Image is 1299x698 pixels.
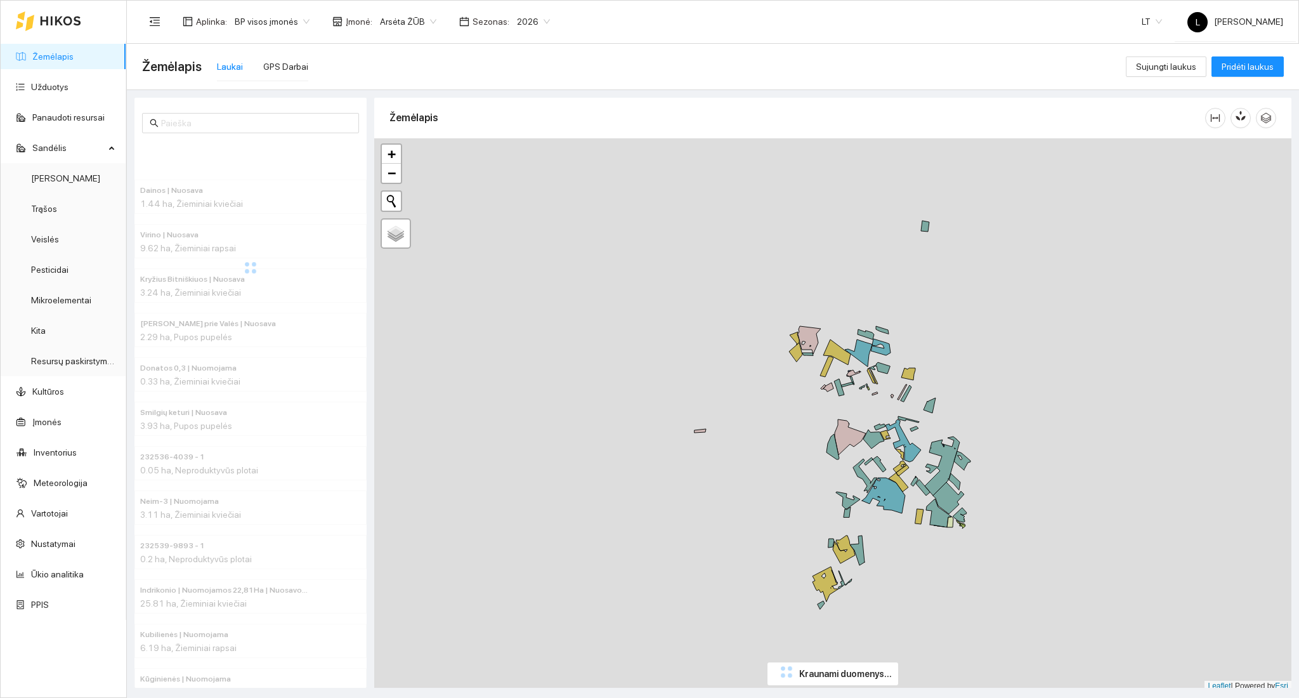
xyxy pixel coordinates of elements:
button: column-width [1205,108,1225,128]
div: | Powered by [1204,681,1291,692]
a: Panaudoti resursai [32,112,105,122]
a: Vartotojai [31,508,68,518]
span: Įmonė : [346,15,372,29]
span: L [1196,12,1200,32]
a: Zoom in [382,145,401,164]
a: Inventorius [34,447,77,458]
a: [PERSON_NAME] [31,173,100,183]
a: Įmonės [32,417,62,427]
span: shop [332,16,343,27]
a: Ūkio analitika [31,569,84,579]
button: Sujungti laukus [1126,56,1206,77]
span: Sujungti laukus [1136,60,1196,74]
span: search [150,119,159,128]
span: [PERSON_NAME] [1187,16,1283,27]
a: Esri [1275,682,1288,690]
div: GPS Darbai [263,60,308,74]
span: Sezonas : [473,15,509,29]
span: BP visos įmonės [235,12,310,31]
a: PPIS [31,600,49,610]
span: Aplinka : [196,15,227,29]
a: Layers [382,220,410,247]
span: 2026 [517,12,550,31]
span: column-width [1206,113,1225,123]
span: − [388,165,396,181]
a: Meteorologija [34,478,88,488]
div: Žemėlapis [389,100,1205,136]
a: Zoom out [382,164,401,183]
a: Kultūros [32,386,64,397]
a: Leaflet [1208,682,1230,690]
a: Trąšos [31,204,57,214]
a: Nustatymai [31,539,75,549]
input: Paieška [161,116,351,130]
button: Initiate a new search [382,192,401,211]
a: Pridėti laukus [1211,62,1284,72]
span: Žemėlapis [142,56,202,77]
button: menu-fold [142,9,167,34]
span: Kraunami duomenys... [799,667,892,681]
div: Laukai [217,60,243,74]
a: Mikroelementai [31,295,91,305]
span: Pridėti laukus [1222,60,1274,74]
span: menu-fold [149,16,160,27]
span: Sandėlis [32,135,105,161]
a: Užduotys [31,82,69,92]
button: Pridėti laukus [1211,56,1284,77]
span: + [388,146,396,162]
span: layout [183,16,193,27]
a: Kita [31,326,46,336]
a: Veislės [31,234,59,244]
a: Žemėlapis [32,51,74,62]
a: Sujungti laukus [1126,62,1206,72]
span: calendar [459,16,469,27]
span: LT [1142,12,1162,31]
a: Pesticidai [31,265,69,275]
span: Arsėta ŽŪB [380,12,436,31]
a: Resursų paskirstymas [31,356,117,366]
